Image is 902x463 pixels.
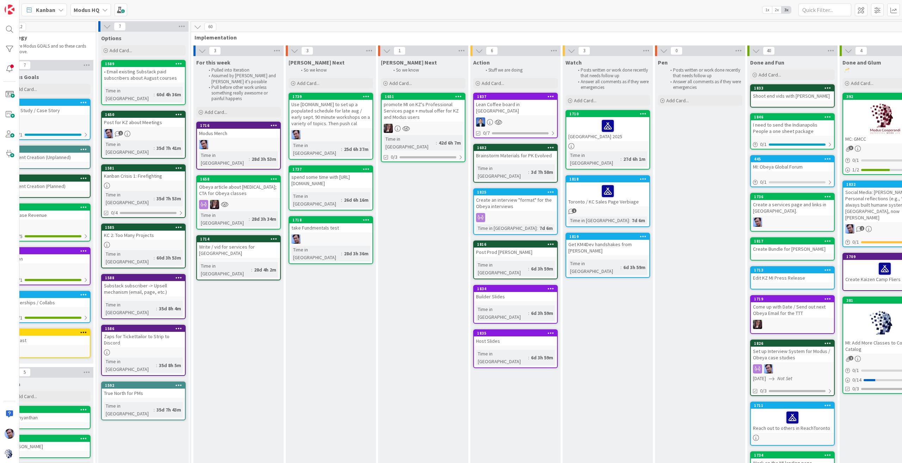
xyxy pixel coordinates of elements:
img: DP [476,117,485,127]
div: 1718take Fundmentals test [289,217,372,232]
div: 1825 [474,189,557,195]
div: 1846 [754,115,834,120]
a: 1588Substack subscriber -> Upsell mechanism (email, page, etc.)Time in [GEOGRAPHIC_DATA]:35d 8h 4m [101,274,186,319]
div: 1713 [754,268,834,273]
div: 1589 [102,61,185,67]
div: 1651promote MI on KZ's Professional Services page + mutual offer for KZ and Modus users [382,93,465,122]
div: 1586 [105,326,185,331]
div: 1834 [474,286,557,292]
div: 1816 [474,241,557,248]
div: 0/1 [7,130,90,139]
div: 1584 [7,146,90,153]
span: 1 / 2 [852,166,859,173]
div: 1837 [474,93,557,100]
div: JB [289,234,372,244]
div: 1585 [105,225,185,230]
span: 3 [849,146,853,150]
span: Kanban [36,6,55,14]
div: 1818 [569,177,649,182]
a: 1718take Fundmentals testJBTime in [GEOGRAPHIC_DATA]:28d 3h 36m [289,216,373,264]
div: 1846I need to send the Indianapolis People a one sheet package [751,114,834,136]
b: Modus HQ [74,6,99,13]
div: 1830 [7,99,90,106]
div: 1716Modus Merch [197,122,280,138]
div: Brainstorm Materials for PK Evolved [474,151,557,160]
div: 375Increase Revenue [7,204,90,220]
div: 1816 [477,242,557,247]
div: Lean Coffee board in [GEOGRAPHIC_DATA] [474,100,557,115]
div: 3d 7h 58m [529,168,555,176]
a: 375Increase Revenue5/5 [6,203,91,242]
div: 6d 3h 59m [622,263,647,271]
div: 1718 [289,217,372,223]
div: 35d 7h 53m [155,195,183,202]
div: Kaizen [7,254,90,263]
div: Time in [GEOGRAPHIC_DATA] [104,250,154,266]
div: Create Bundle for [PERSON_NAME] [751,244,834,254]
div: 1825 [477,190,557,195]
div: 1713 [751,267,834,273]
span: 0 / 1 [760,178,767,186]
span: : [629,217,630,224]
a: 374Kaizen1/1 [6,247,91,285]
span: : [620,155,622,163]
div: 1818Toronto / KC Sales Page Verbiage [566,176,649,206]
div: Partnerships / Collabs [7,298,90,307]
div: Use [DOMAIN_NAME] to set up a populated schedule for late aug / early sept. 90 minute workshops o... [289,100,372,128]
img: TD [753,320,762,329]
div: 1584Content Creation (Unplanned) [7,146,90,162]
a: 445MI: Obeya Global Forum0/1 [750,155,835,187]
div: 1736Create a services page and links in [GEOGRAPHIC_DATA]. [751,194,834,215]
div: Come up with Date / Send out next Obeya Email for the TTT [751,302,834,318]
div: Post for KZ about Meetings [102,118,185,127]
div: Time in [GEOGRAPHIC_DATA] [476,164,528,180]
div: 1581 [102,165,185,171]
a: 1817Create Bundle for [PERSON_NAME] [750,237,835,261]
div: • Email existing Substack paid subscribers about August courses [102,67,185,83]
div: 374 [7,248,90,254]
a: 1834Builder SlidesTime in [GEOGRAPHIC_DATA]:6d 3h 59m [473,285,558,324]
div: take Fundmentals test [289,223,372,232]
div: 1833 [751,85,834,91]
span: : [341,250,342,257]
div: 26d 6h 16m [342,196,370,204]
div: Increase Revenue [7,211,90,220]
div: 1581Kanban Crisis 1: Firefighting [102,165,185,181]
div: Toronto / KC Sales Page Verbiage [566,182,649,206]
a: 1830Case Study / Case Story0/1 [6,99,91,140]
span: 0/7 [483,129,490,137]
div: 5/5 [7,232,90,241]
div: Substack subscriber -> Upsell mechanism (email, page, etc.) [102,281,185,297]
span: 2 [860,226,864,231]
a: 1833Shoot end vids with [PERSON_NAME] [750,84,835,108]
div: 1650 [102,111,185,118]
div: 1833 [754,86,834,91]
div: 375 [10,205,90,210]
div: 445 [751,156,834,162]
div: Time in [GEOGRAPHIC_DATA] [291,192,341,208]
div: 28d 3h 34m [250,215,278,223]
div: 408 [10,292,90,297]
div: 1710[GEOGRAPHIC_DATA] 2025 [566,111,649,141]
div: TD [197,200,280,209]
div: 1846 [751,114,834,120]
a: 1585KC 2: Too Many ProjectsTime in [GEOGRAPHIC_DATA]:60d 3h 53m [101,224,186,268]
div: 1817 [754,239,834,244]
div: I need to send the Indianapolis People a one sheet package [751,120,834,136]
div: Time in [GEOGRAPHIC_DATA] [568,217,629,224]
div: 1817Create Bundle for [PERSON_NAME] [751,238,834,254]
span: Add Card... [14,86,37,92]
span: 0 / 1 [852,238,859,246]
div: 1658 [200,177,280,182]
div: promote MI on KZ's Professional Services page + mutual offer for KZ and Modus users [382,100,465,122]
div: 42d 6h 7m [437,139,463,147]
a: 1589• Email existing Substack paid subscribers about August coursesTime in [GEOGRAPHIC_DATA]:60d ... [101,60,186,105]
span: Add Card... [851,80,873,86]
div: 1819 [566,233,649,240]
span: : [154,254,155,262]
div: Time in [GEOGRAPHIC_DATA] [104,191,154,206]
img: JB [291,234,301,244]
div: JB [102,129,185,138]
div: Get KM4Dev handshakes from [PERSON_NAME] [566,240,649,255]
div: Shoot end vids with [PERSON_NAME] [751,91,834,100]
